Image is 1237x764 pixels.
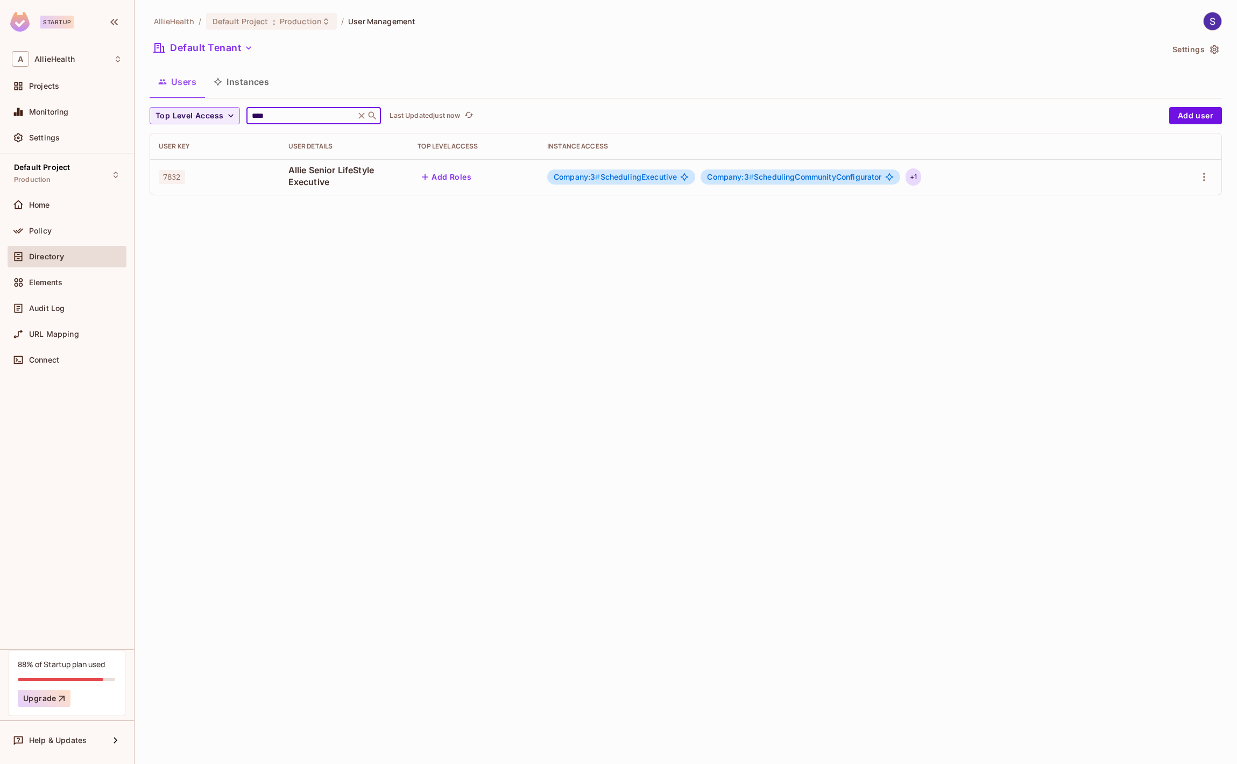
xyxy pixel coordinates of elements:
span: 7832 [159,170,185,184]
span: Connect [29,356,59,364]
img: SReyMgAAAABJRU5ErkJggg== [10,12,30,32]
li: / [341,16,344,26]
span: : [272,17,276,26]
span: Allie Senior LifeStyle Executive [288,164,401,188]
span: Click to refresh data [460,109,475,122]
button: Add Roles [418,168,476,186]
span: Production [14,175,51,184]
span: Company:3 [554,172,600,181]
button: Settings [1168,41,1222,58]
span: refresh [464,110,473,121]
span: Default Project [14,163,70,172]
div: Top Level Access [418,142,530,151]
span: Elements [29,278,62,287]
div: User Key [159,142,271,151]
span: URL Mapping [29,330,79,338]
div: Startup [40,16,74,29]
span: A [12,51,29,67]
p: Last Updated just now [390,111,460,120]
button: Users [150,68,205,95]
button: Default Tenant [150,39,257,56]
span: Settings [29,133,60,142]
button: Top Level Access [150,107,240,124]
span: Policy [29,227,52,235]
span: Top Level Access [155,109,223,123]
span: Production [280,16,322,26]
span: Directory [29,252,64,261]
div: + 1 [906,168,921,186]
span: # [595,172,600,181]
span: Workspace: AllieHealth [34,55,75,63]
span: Company:3 [707,172,754,181]
button: Instances [205,68,278,95]
span: Home [29,201,50,209]
img: Stephen Morrison [1204,12,1221,30]
span: Projects [29,82,59,90]
button: Upgrade [18,690,70,707]
div: Instance Access [547,142,1157,151]
span: Default Project [213,16,268,26]
button: Add user [1169,107,1222,124]
div: User Details [288,142,401,151]
span: SchedulingExecutive [554,173,677,181]
div: 88% of Startup plan used [18,659,105,669]
span: Monitoring [29,108,69,116]
li: / [199,16,201,26]
button: refresh [462,109,475,122]
span: SchedulingCommunityConfigurator [707,173,881,181]
span: # [749,172,754,181]
span: Audit Log [29,304,65,313]
span: the active workspace [154,16,194,26]
span: User Management [348,16,415,26]
span: Help & Updates [29,736,87,745]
